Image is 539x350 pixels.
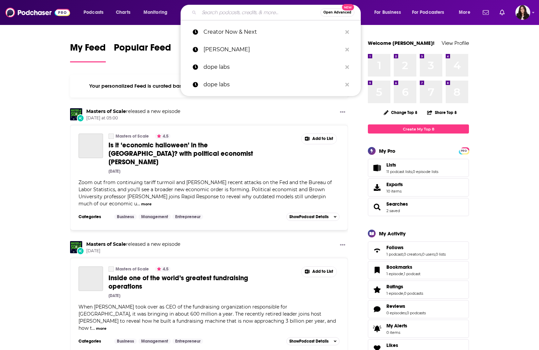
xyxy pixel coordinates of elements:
[403,252,404,257] span: ,
[386,323,407,329] span: My Alerts
[70,42,106,62] a: My Feed
[406,311,407,315] span: ,
[515,5,530,20] img: User Profile
[368,320,469,338] a: My Alerts
[386,271,403,276] a: 1 episode
[404,291,423,296] a: 0 podcasts
[199,7,320,18] input: Search podcasts, credits, & more...
[144,8,167,17] span: Monitoring
[342,4,354,10] span: New
[386,244,404,251] span: Follows
[368,261,469,279] span: Bookmarks
[368,178,469,197] a: Exports
[203,23,342,41] p: Creator Now & Next
[386,330,407,335] span: 0 items
[86,248,180,254] span: [DATE]
[386,252,403,257] a: 1 podcast
[370,265,384,275] a: Bookmarks
[86,108,180,115] h3: released a new episode
[187,5,367,20] div: Search podcasts, credits, & more...
[370,304,384,314] a: Reviews
[286,213,340,221] button: ShowPodcast Details
[203,58,342,76] p: dope labs
[108,141,272,166] a: Is it ‘economic halloween’ in the [GEOGRAPHIC_DATA]? with political economist [PERSON_NAME]
[368,40,435,46] a: Welcome [PERSON_NAME]!
[84,8,103,17] span: Podcasts
[320,8,354,17] button: Open AdvancedNew
[139,7,176,18] button: open menu
[78,339,109,344] h3: Categories
[368,124,469,134] a: Create My Top 8
[114,339,137,344] a: Business
[286,337,340,345] button: ShowPodcast Details
[337,108,348,117] button: Show More Button
[5,6,70,19] a: Podchaser - Follow, Share and Rate Podcasts
[427,106,457,119] button: Share Top 8
[108,274,272,291] a: Inside one of the world’s greatest fundraising operations
[386,342,398,348] span: Likes
[386,201,408,207] a: Searches
[108,266,114,272] a: Masters of Scale
[386,181,403,187] span: Exports
[108,141,253,166] span: Is it ‘economic halloween’ in the [GEOGRAPHIC_DATA]? with political economist [PERSON_NAME]
[116,8,130,17] span: Charts
[114,42,171,62] a: Popular Feed
[386,264,420,270] a: Bookmarks
[370,183,384,192] span: Exports
[380,108,421,117] button: Change Top 8
[374,8,401,17] span: For Business
[386,264,412,270] span: Bookmarks
[454,7,479,18] button: open menu
[92,325,95,331] span: ...
[70,108,82,120] img: Masters of Scale
[86,241,126,247] a: Masters of Scale
[407,311,426,315] a: 0 podcasts
[108,134,114,139] a: Masters of Scale
[78,179,332,207] span: Zoom out from continuing tariff turmoil and [PERSON_NAME] recent attacks on the Fed and the Burea...
[386,162,438,168] a: Lists
[435,252,436,257] span: ,
[86,115,180,121] span: [DATE] at 05:00
[77,247,84,255] div: New Episode
[412,169,413,174] span: ,
[370,163,384,173] a: Lists
[289,339,328,344] span: Show Podcast Details
[386,311,406,315] a: 0 episodes
[436,252,446,257] a: 0 lists
[368,300,469,318] span: Reviews
[141,201,152,207] button: more
[370,7,409,18] button: open menu
[155,266,170,272] button: 4.5
[404,252,421,257] a: 0 creators
[379,148,395,154] div: My Pro
[181,23,361,41] a: Creator Now & Next
[480,7,492,18] a: Show notifications dropdown
[70,241,82,253] img: Masters of Scale
[386,303,405,309] span: Reviews
[386,342,415,348] a: Likes
[302,134,337,144] button: Show More Button
[370,246,384,255] a: Follows
[404,271,420,276] a: 1 podcast
[203,76,342,93] p: dope labs
[70,42,106,57] span: My Feed
[413,169,438,174] a: 0 episode lists
[114,42,171,57] span: Popular Feed
[515,5,530,20] button: Show profile menu
[78,214,109,220] h3: Categories
[368,241,469,260] span: Follows
[442,40,469,46] a: View Profile
[368,281,469,299] span: Ratings
[386,169,412,174] a: 11 podcast lists
[172,214,203,220] a: Entrepreneur
[379,230,406,237] div: My Activity
[459,8,470,17] span: More
[77,114,84,122] div: New Episode
[137,201,140,207] span: ...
